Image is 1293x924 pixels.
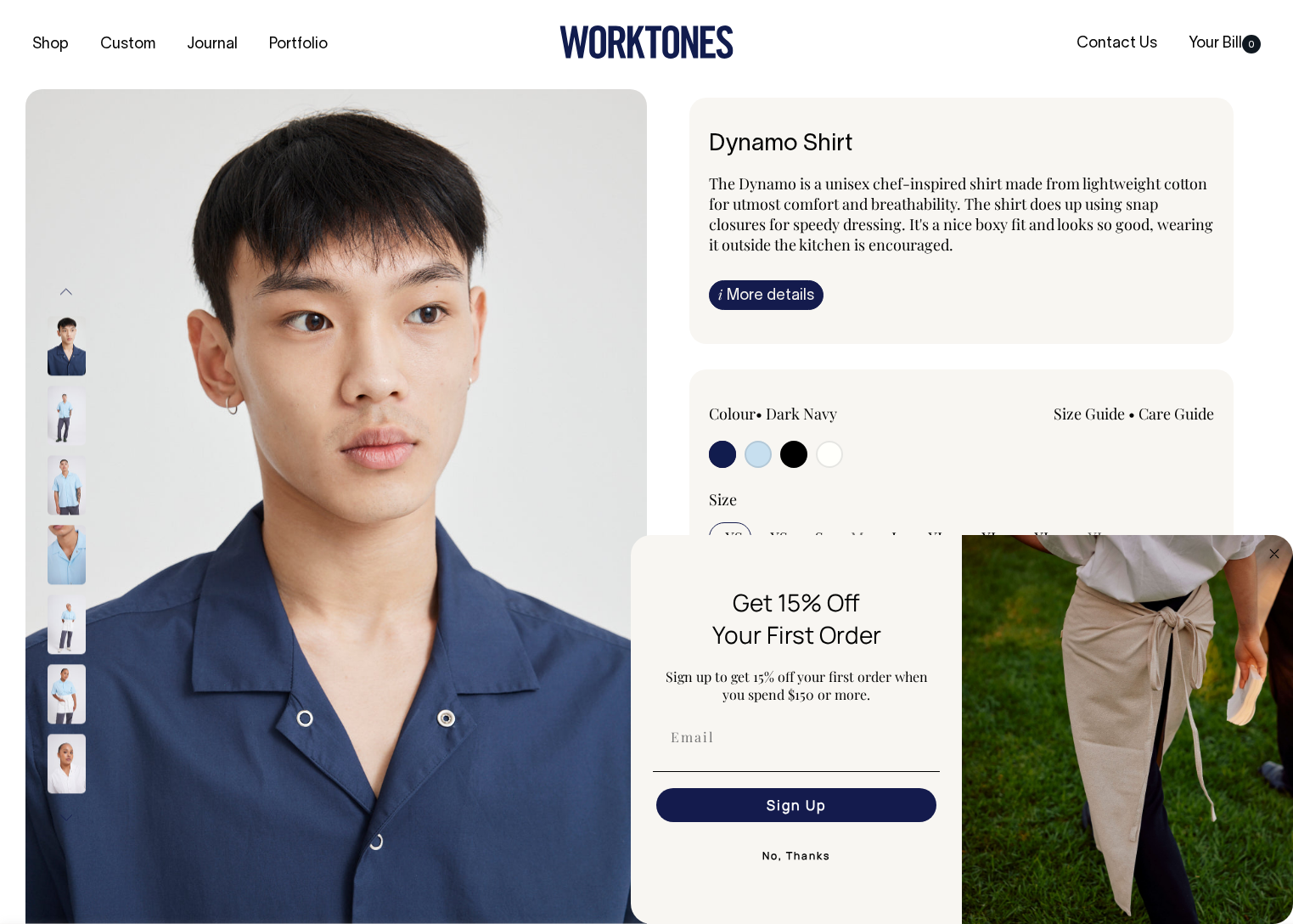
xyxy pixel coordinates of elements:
input: 4XL [1071,522,1115,553]
img: dark-navy [48,316,86,375]
span: L [891,527,901,548]
button: Next [53,798,79,837]
img: 5e34ad8f-4f05-4173-92a8-ea475ee49ac9.jpeg [962,535,1293,924]
span: The Dynamo is a unisex chef-inspired shirt made from lightweight cotton for utmost comfort and br... [709,173,1213,255]
img: true-blue [48,455,86,515]
input: 2XS [709,522,751,553]
span: 4XL [1080,527,1106,548]
span: 2XS [717,527,743,548]
button: Previous [53,273,79,312]
span: M [851,527,864,548]
span: i [718,285,722,303]
input: 3XL [1019,522,1061,553]
label: Dark Navy [766,403,837,424]
a: Your Bill0 [1182,30,1268,58]
img: true-blue [48,386,86,445]
img: off-white [48,734,86,793]
input: 2XL [965,522,1009,553]
button: Sign Up [656,788,936,822]
a: Contact Us [1070,30,1164,58]
img: true-blue [48,664,86,724]
span: Get 15% Off [733,586,860,618]
span: 2XL [974,527,1000,548]
span: XL [928,527,947,548]
input: M [842,522,873,553]
span: • [1128,403,1135,424]
span: 3XL [1027,527,1053,548]
a: Care Guide [1138,403,1214,424]
span: 0 [1242,35,1261,54]
a: Size Guide [1054,403,1125,424]
div: Size [709,489,1215,510]
img: true-blue [48,525,86,584]
span: Sign up to get 15% off your first order when you spend $150 or more. [666,668,928,703]
div: Colour [709,403,911,424]
button: No, Thanks [653,839,940,873]
img: true-blue [48,594,86,654]
input: XS [762,522,796,553]
span: XS [770,527,788,548]
span: S [815,527,824,548]
input: L [883,522,909,553]
span: • [756,403,762,424]
button: Close dialog [1264,544,1285,564]
div: FLYOUT Form [631,535,1293,924]
a: Custom [93,31,162,59]
span: Your First Order [712,618,881,651]
input: XL [919,522,955,553]
h6: Dynamo Shirt [709,132,1215,158]
input: S [807,522,832,553]
input: Email [656,720,936,754]
a: Shop [25,31,76,59]
a: iMore details [709,280,824,310]
a: Portfolio [262,31,334,59]
a: Journal [180,31,245,59]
